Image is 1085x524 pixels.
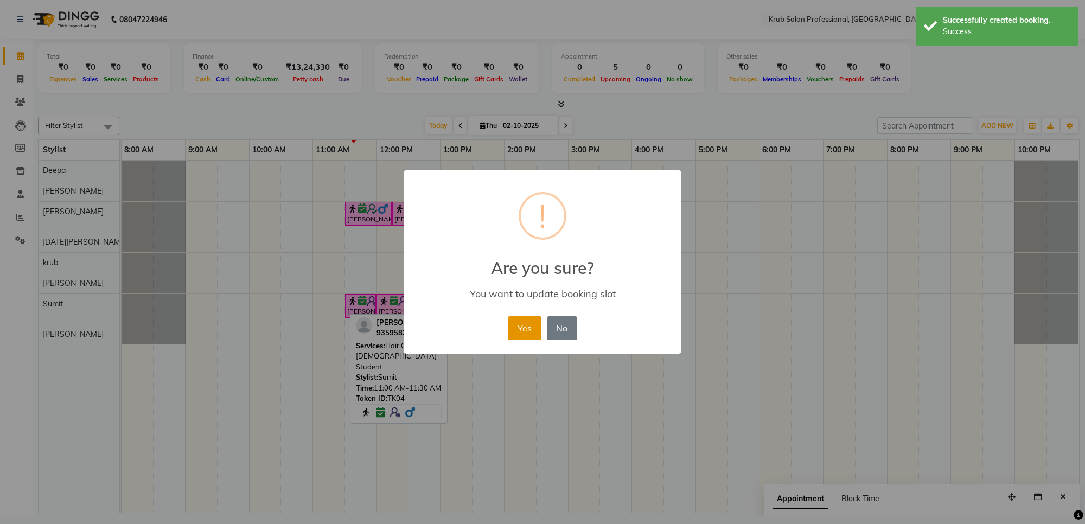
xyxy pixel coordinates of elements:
[404,245,681,278] h2: Are you sure?
[943,26,1070,37] div: Success
[539,194,546,238] div: !
[547,316,577,340] button: No
[419,287,666,300] div: You want to update booking slot
[943,15,1070,26] div: Successfully created booking.
[508,316,541,340] button: Yes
